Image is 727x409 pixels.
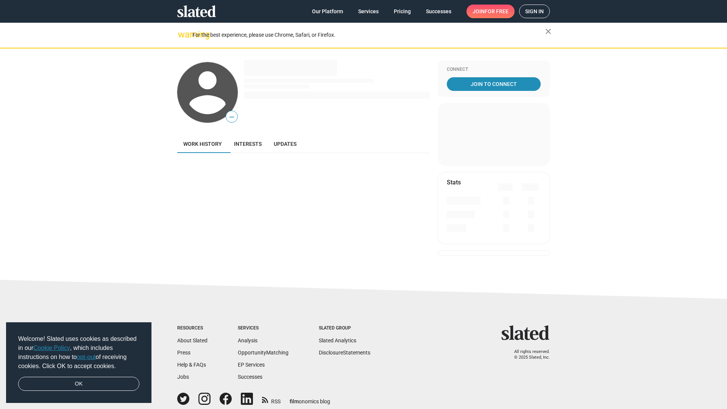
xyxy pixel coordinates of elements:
[238,374,262,380] a: Successes
[319,325,370,331] div: Slated Group
[177,325,207,331] div: Resources
[177,135,228,153] a: Work history
[234,141,262,147] span: Interests
[448,77,539,91] span: Join To Connect
[447,77,541,91] a: Join To Connect
[290,392,330,405] a: filmonomics blog
[420,5,457,18] a: Successes
[268,135,303,153] a: Updates
[226,112,237,122] span: —
[262,393,281,405] a: RSS
[426,5,451,18] span: Successes
[312,5,343,18] span: Our Platform
[466,5,515,18] a: Joinfor free
[177,362,206,368] a: Help & FAQs
[290,398,299,404] span: film
[352,5,385,18] a: Services
[228,135,268,153] a: Interests
[485,5,509,18] span: for free
[319,337,356,343] a: Slated Analytics
[358,5,379,18] span: Services
[6,322,151,403] div: cookieconsent
[33,345,70,351] a: Cookie Policy
[77,354,96,360] a: opt-out
[388,5,417,18] a: Pricing
[306,5,349,18] a: Our Platform
[447,178,461,186] mat-card-title: Stats
[274,141,296,147] span: Updates
[18,377,139,391] a: dismiss cookie message
[178,30,187,39] mat-icon: warning
[238,362,265,368] a: EP Services
[177,337,207,343] a: About Slated
[473,5,509,18] span: Join
[238,350,289,356] a: OpportunityMatching
[525,5,544,18] span: Sign in
[238,325,289,331] div: Services
[394,5,411,18] span: Pricing
[177,350,190,356] a: Press
[506,349,550,360] p: All rights reserved. © 2025 Slated, Inc.
[177,374,189,380] a: Jobs
[544,27,553,36] mat-icon: close
[238,337,257,343] a: Analysis
[18,334,139,371] span: Welcome! Slated uses cookies as described in our , which includes instructions on how to of recei...
[192,30,545,40] div: For the best experience, please use Chrome, Safari, or Firefox.
[319,350,370,356] a: DisclosureStatements
[519,5,550,18] a: Sign in
[183,141,222,147] span: Work history
[447,67,541,73] div: Connect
